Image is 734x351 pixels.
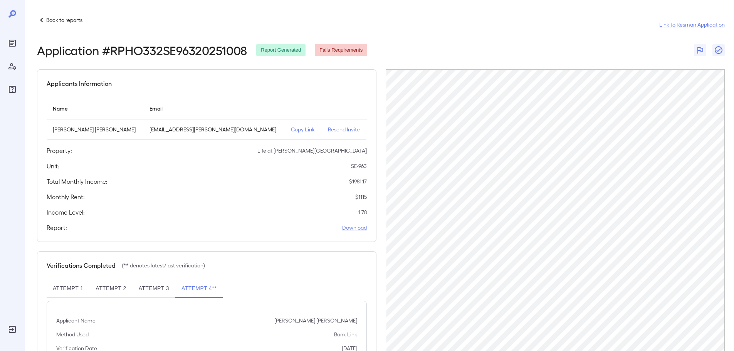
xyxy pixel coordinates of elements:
[315,47,367,54] span: Fails Requirements
[274,317,357,324] p: [PERSON_NAME] [PERSON_NAME]
[46,16,82,24] p: Back to reports
[342,224,367,232] a: Download
[47,223,67,232] h5: Report:
[37,43,247,57] h2: Application # RPHO332SE96320251008
[47,146,72,155] h5: Property:
[53,126,137,133] p: [PERSON_NAME] [PERSON_NAME]
[89,279,132,298] button: Attempt 2
[328,126,361,133] p: Resend Invite
[175,279,223,298] button: Attempt 4**
[47,261,116,270] h5: Verifications Completed
[47,208,85,217] h5: Income Level:
[355,193,367,201] p: $ 1115
[149,126,279,133] p: [EMAIL_ADDRESS][PERSON_NAME][DOMAIN_NAME]
[712,44,725,56] button: Close Report
[56,331,89,338] p: Method Used
[143,97,285,119] th: Email
[47,161,59,171] h5: Unit:
[351,162,367,170] p: SE-963
[47,279,89,298] button: Attempt 1
[358,208,367,216] p: 1.78
[47,97,143,119] th: Name
[6,83,18,96] div: FAQ
[6,60,18,72] div: Manage Users
[694,44,706,56] button: Flag Report
[349,178,367,185] p: $ 1981.17
[47,79,112,88] h5: Applicants Information
[659,21,725,29] a: Link to Resman Application
[291,126,316,133] p: Copy Link
[257,147,367,155] p: Life at [PERSON_NAME][GEOGRAPHIC_DATA]
[47,97,367,140] table: simple table
[334,331,357,338] p: Bank Link
[256,47,306,54] span: Report Generated
[133,279,175,298] button: Attempt 3
[56,317,96,324] p: Applicant Name
[6,37,18,49] div: Reports
[47,192,85,202] h5: Monthly Rent:
[47,177,107,186] h5: Total Monthly Income:
[6,323,18,336] div: Log Out
[122,262,205,269] p: (** denotes latest/last verification)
